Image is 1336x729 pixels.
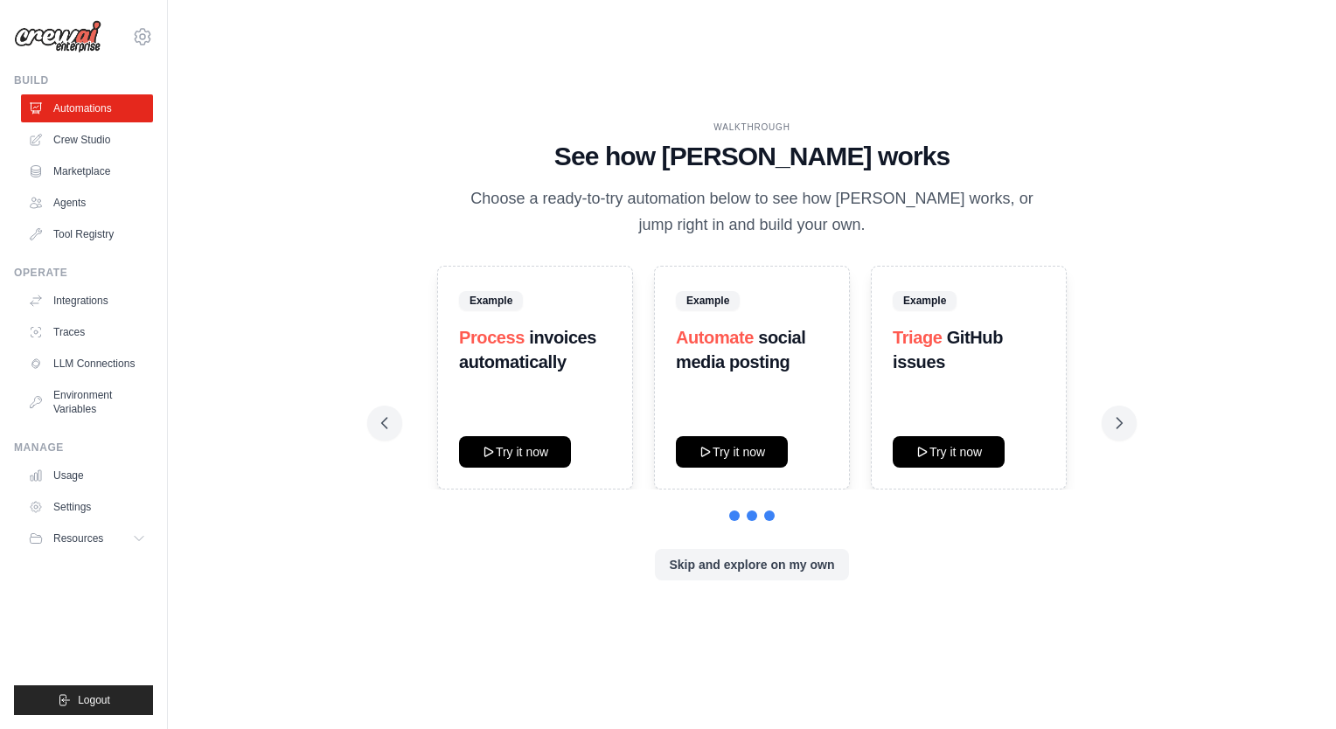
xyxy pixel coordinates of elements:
a: Integrations [21,287,153,315]
button: Resources [21,524,153,552]
a: Environment Variables [21,381,153,423]
span: Process [459,328,525,347]
div: Build [14,73,153,87]
strong: invoices automatically [459,328,596,371]
a: Automations [21,94,153,122]
h1: See how [PERSON_NAME] works [381,141,1123,172]
span: Resources [53,531,103,545]
button: Try it now [459,436,571,468]
div: Manage [14,441,153,455]
button: Skip and explore on my own [655,549,848,580]
button: Try it now [676,436,788,468]
strong: social media posting [676,328,806,371]
span: Logout [78,693,110,707]
a: Tool Registry [21,220,153,248]
span: Example [893,291,957,310]
strong: GitHub issues [893,328,1003,371]
a: Marketplace [21,157,153,185]
span: Triage [893,328,943,347]
span: Example [459,291,523,310]
a: Settings [21,493,153,521]
a: Traces [21,318,153,346]
div: Operate [14,266,153,280]
span: Automate [676,328,754,347]
div: WALKTHROUGH [381,121,1123,134]
a: Agents [21,189,153,217]
a: LLM Connections [21,350,153,378]
img: Logo [14,20,101,53]
a: Usage [21,462,153,489]
a: Crew Studio [21,126,153,154]
button: Try it now [893,436,1005,468]
span: Example [676,291,740,310]
button: Logout [14,685,153,715]
p: Choose a ready-to-try automation below to see how [PERSON_NAME] works, or jump right in and build... [458,186,1046,238]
